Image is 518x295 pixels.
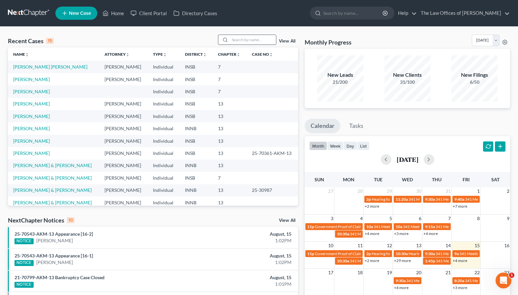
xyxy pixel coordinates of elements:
a: [PERSON_NAME] [13,150,50,156]
span: Sat [491,177,500,182]
span: 16 [503,242,510,250]
span: Fri [463,177,470,182]
span: 341 Meeting for [PERSON_NAME] [436,224,495,229]
span: 11p [307,224,314,229]
td: INSB [180,110,213,122]
a: [PERSON_NAME] [13,138,50,144]
a: [PERSON_NAME] [36,237,73,244]
span: Hearing for [PERSON_NAME] [372,251,423,256]
span: 341 Meeting for [PERSON_NAME] [436,251,495,256]
span: 10:30a [337,258,349,263]
a: +4 more [423,231,438,236]
td: Individual [148,147,180,159]
span: 31 [445,187,451,195]
i: unfold_more [25,53,29,57]
td: [PERSON_NAME] [99,172,148,184]
i: unfold_more [126,53,130,57]
span: 9:15a [425,224,435,229]
span: 3 [330,215,334,222]
span: Hearing for [PERSON_NAME] [PERSON_NAME] [409,251,492,256]
span: 17 [327,269,334,277]
td: [PERSON_NAME] [99,98,148,110]
td: [PERSON_NAME] [99,135,148,147]
span: 27 [327,187,334,195]
input: Search by name... [323,7,383,19]
a: +2 more [365,204,379,209]
div: 1:02PM [203,259,291,266]
span: 30 [415,187,422,195]
span: 341 Meeting for [PERSON_NAME] [436,258,495,263]
a: 25-70543-AKM-13 Appearance [16-1] [15,253,93,258]
td: INSB [180,61,213,73]
div: 1:01PM [203,281,291,287]
td: INNB [180,122,213,134]
td: Individual [148,122,180,134]
span: 9:30a [425,251,435,256]
span: 13 [415,242,422,250]
a: Client Portal [127,7,170,19]
i: unfold_more [269,53,273,57]
span: Mon [343,177,354,182]
td: 7 [213,61,247,73]
span: 9:30a [396,278,406,283]
span: 1 [509,273,514,278]
a: Directory Cases [170,7,221,19]
h3: Monthly Progress [305,38,351,46]
a: Chapterunfold_more [218,52,240,57]
div: New Filings [451,71,498,79]
span: 8:20a [454,278,464,283]
span: New Case [69,11,91,16]
span: 2p [366,197,371,202]
span: 11:20a [396,197,408,202]
div: New Clients [384,71,431,79]
a: [PERSON_NAME] & [PERSON_NAME] [13,187,92,193]
td: 13 [213,147,247,159]
span: 341 Meeting for [PERSON_NAME] [436,197,495,202]
td: Individual [148,110,180,122]
h2: [DATE] [397,156,418,163]
td: [PERSON_NAME] [99,110,148,122]
td: 13 [213,98,247,110]
span: 341 Meeting for [PERSON_NAME] [409,197,468,202]
a: +7 more [453,204,467,209]
td: 25-30987 [247,184,298,196]
a: Calendar [305,119,340,133]
a: +29 more [394,258,411,263]
td: [PERSON_NAME] [99,160,148,172]
span: 341 Meeting for [PERSON_NAME] [374,224,433,229]
a: Attorneyunfold_more [105,52,130,57]
button: list [357,141,370,150]
td: INSB [180,98,213,110]
td: INNB [180,160,213,172]
span: Wed [402,177,413,182]
a: 25-70543-AKM-13 Appearance [16-2] [15,231,93,237]
td: Individual [148,73,180,85]
td: [PERSON_NAME] [99,122,148,134]
td: INSB [180,135,213,147]
a: Help [395,7,417,19]
td: INSB [180,85,213,98]
a: Districtunfold_more [185,52,207,57]
span: 9a [454,251,459,256]
span: Government Proof of Claim due - [PERSON_NAME] - 1:25-bk-10114 [315,224,432,229]
span: 10:30a [337,231,349,236]
td: 13 [213,110,247,122]
button: month [309,141,327,150]
span: 23 [503,269,510,277]
a: [PERSON_NAME] [13,126,50,131]
span: Hearing for [PERSON_NAME] [372,197,423,202]
a: The Law Offices of [PERSON_NAME] [417,7,510,19]
div: New Leads [317,71,363,79]
span: 6 [418,215,422,222]
td: INSB [180,172,213,184]
span: 8 [476,215,480,222]
div: August, 15 [203,252,291,259]
td: Individual [148,160,180,172]
td: [PERSON_NAME] [99,73,148,85]
i: unfold_more [163,53,167,57]
td: 7 [213,73,247,85]
div: 21/200 [317,79,363,85]
div: NOTICE [15,238,34,244]
span: Sun [315,177,324,182]
span: 29 [386,187,393,195]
